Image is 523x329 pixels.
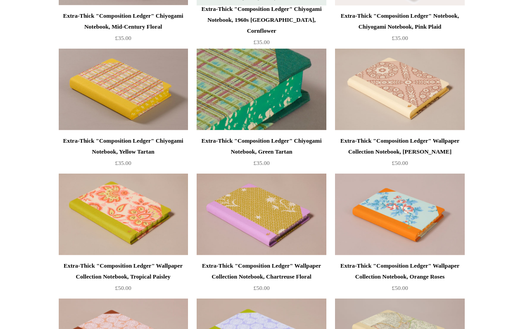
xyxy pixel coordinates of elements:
span: £50.00 [254,284,270,291]
span: £35.00 [115,160,132,166]
a: Extra-Thick "Composition Ledger" Chiyogami Notebook, Mid-Century Floral £35.00 [59,10,188,48]
a: Extra-Thick "Composition Ledger" Wallpaper Collection Notebook, Laurel Trellis Extra-Thick "Compo... [335,49,464,130]
div: Extra-Thick "Composition Ledger" Chiyogami Notebook, Yellow Tartan [61,135,186,157]
a: Extra-Thick "Composition Ledger" Wallpaper Collection Notebook, Orange Roses Extra-Thick "Composi... [335,174,464,255]
img: Extra-Thick "Composition Ledger" Wallpaper Collection Notebook, Orange Roses [335,174,464,255]
div: Extra-Thick "Composition Ledger" Chiyogami Notebook, 1960s [GEOGRAPHIC_DATA], Cornflower [199,4,324,36]
a: Extra-Thick "Composition Ledger" Wallpaper Collection Notebook, Tropical Paisley Extra-Thick "Com... [59,174,188,255]
span: £50.00 [392,284,408,291]
a: Extra-Thick "Composition Ledger" Chiyogami Notebook, Yellow Tartan £35.00 [59,135,188,173]
a: Extra-Thick "Composition Ledger" Chiyogami Notebook, Green Tartan Extra-Thick "Composition Ledger... [197,49,326,130]
a: Extra-Thick "Composition Ledger" Wallpaper Collection Notebook, [PERSON_NAME] £50.00 [335,135,464,173]
img: Extra-Thick "Composition Ledger" Wallpaper Collection Notebook, Chartreuse Floral [197,174,326,255]
a: Extra-Thick "Composition Ledger" Chiyogami Notebook, 1960s [GEOGRAPHIC_DATA], Cornflower £35.00 [197,4,326,48]
img: Extra-Thick "Composition Ledger" Wallpaper Collection Notebook, Tropical Paisley [59,174,188,255]
div: Extra-Thick "Composition Ledger" Wallpaper Collection Notebook, Tropical Paisley [61,260,186,282]
div: Extra-Thick "Composition Ledger" Chiyogami Notebook, Mid-Century Floral [61,10,186,32]
div: Extra-Thick "Composition Ledger" Wallpaper Collection Notebook, Chartreuse Floral [199,260,324,282]
span: £50.00 [115,284,132,291]
div: Extra-Thick "Composition Ledger" Wallpaper Collection Notebook, [PERSON_NAME] [337,135,462,157]
a: Extra-Thick "Composition Ledger" Wallpaper Collection Notebook, Orange Roses £50.00 [335,260,464,298]
div: Extra-Thick "Composition Ledger" Wallpaper Collection Notebook, Orange Roses [337,260,462,282]
a: Extra-Thick "Composition Ledger" Wallpaper Collection Notebook, Chartreuse Floral £50.00 [197,260,326,298]
a: Extra-Thick "Composition Ledger" Wallpaper Collection Notebook, Chartreuse Floral Extra-Thick "Co... [197,174,326,255]
div: Extra-Thick "Composition Ledger" Notebook, Chiyogami Notebook, Pink Plaid [337,10,462,32]
img: Extra-Thick "Composition Ledger" Chiyogami Notebook, Yellow Tartan [59,49,188,130]
span: £35.00 [254,160,270,166]
a: Extra-Thick "Composition Ledger" Chiyogami Notebook, Yellow Tartan Extra-Thick "Composition Ledge... [59,49,188,130]
span: £35.00 [115,35,132,41]
div: Extra-Thick "Composition Ledger" Chiyogami Notebook, Green Tartan [199,135,324,157]
a: Extra-Thick "Composition Ledger" Wallpaper Collection Notebook, Tropical Paisley £50.00 [59,260,188,298]
span: £35.00 [254,39,270,45]
a: Extra-Thick "Composition Ledger" Chiyogami Notebook, Green Tartan £35.00 [197,135,326,173]
a: Extra-Thick "Composition Ledger" Notebook, Chiyogami Notebook, Pink Plaid £35.00 [335,10,464,48]
span: £50.00 [392,160,408,166]
img: Extra-Thick "Composition Ledger" Chiyogami Notebook, Green Tartan [197,49,326,130]
span: £35.00 [392,35,408,41]
img: Extra-Thick "Composition Ledger" Wallpaper Collection Notebook, Laurel Trellis [335,49,464,130]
